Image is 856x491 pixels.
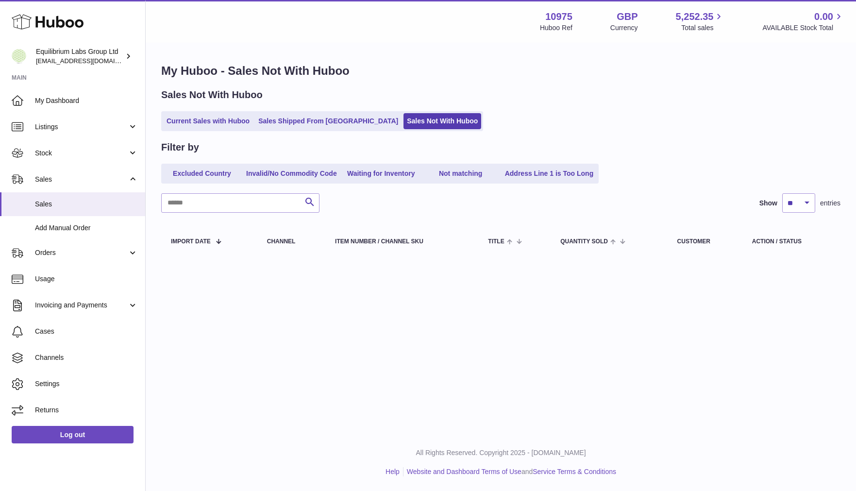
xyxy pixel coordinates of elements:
a: Waiting for Inventory [342,166,420,182]
span: entries [820,199,840,208]
h1: My Huboo - Sales Not With Huboo [161,63,840,79]
span: Orders [35,248,128,257]
p: All Rights Reserved. Copyright 2025 - [DOMAIN_NAME] [153,448,848,457]
a: Sales Shipped From [GEOGRAPHIC_DATA] [255,113,402,129]
span: Title [488,238,504,245]
div: Huboo Ref [540,23,572,33]
span: Quantity Sold [560,238,608,245]
a: 5,252.35 Total sales [676,10,725,33]
a: Sales Not With Huboo [403,113,481,129]
span: 0.00 [814,10,833,23]
a: Current Sales with Huboo [163,113,253,129]
a: Help [386,468,400,475]
span: My Dashboard [35,96,138,105]
h2: Filter by [161,141,199,154]
a: Log out [12,426,134,443]
span: Usage [35,274,138,284]
strong: GBP [617,10,638,23]
a: Address Line 1 is Too Long [502,166,597,182]
div: Customer [677,238,733,245]
div: Action / Status [752,238,831,245]
a: Not matching [422,166,500,182]
span: Total sales [681,23,724,33]
li: and [403,467,616,476]
span: Import date [171,238,211,245]
a: Service Terms & Conditions [533,468,616,475]
img: huboo@equilibriumlabs.com [12,49,26,64]
span: Sales [35,175,128,184]
span: Cases [35,327,138,336]
strong: 10975 [545,10,572,23]
span: [EMAIL_ADDRESS][DOMAIN_NAME] [36,57,143,65]
span: Sales [35,200,138,209]
span: Returns [35,406,138,415]
div: Equilibrium Labs Group Ltd [36,47,123,66]
a: Invalid/No Commodity Code [243,166,340,182]
span: AVAILABLE Stock Total [762,23,844,33]
span: 5,252.35 [676,10,714,23]
a: Website and Dashboard Terms of Use [407,468,521,475]
div: Item Number / Channel SKU [335,238,469,245]
a: Excluded Country [163,166,241,182]
span: Stock [35,149,128,158]
span: Settings [35,379,138,389]
h2: Sales Not With Huboo [161,88,263,102]
span: Invoicing and Payments [35,301,128,310]
label: Show [759,199,777,208]
div: Currency [610,23,638,33]
span: Listings [35,122,128,132]
a: 0.00 AVAILABLE Stock Total [762,10,844,33]
span: Add Manual Order [35,223,138,233]
div: Channel [267,238,316,245]
span: Channels [35,353,138,362]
